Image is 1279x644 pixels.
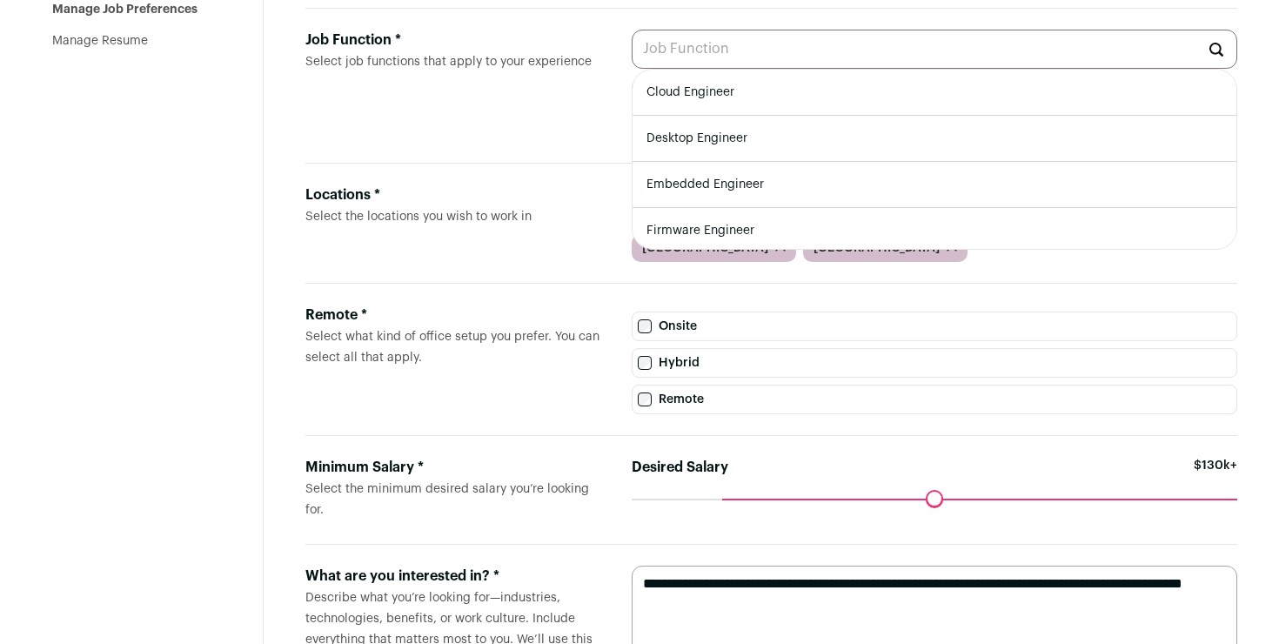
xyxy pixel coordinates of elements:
label: Remote [632,385,1237,414]
label: Desired Salary [632,457,728,478]
input: Hybrid [638,356,652,370]
label: Hybrid [632,348,1237,378]
a: Manage Job Preferences [52,3,198,16]
span: Select the locations you wish to work in [305,211,532,223]
div: Job Function * [305,30,604,50]
a: Manage Resume [52,35,148,47]
span: Select what kind of office setup you prefer. You can select all that apply. [305,331,599,364]
label: Onsite [632,312,1237,341]
input: Onsite [638,319,652,333]
div: Locations * [305,184,604,205]
li: Cloud Engineer [633,70,1236,116]
span: Select the minimum desired salary you’re looking for. [305,483,589,516]
div: Minimum Salary * [305,457,604,478]
div: What are you interested in? * [305,566,604,587]
span: $130k+ [1194,457,1237,499]
div: Remote * [305,305,604,325]
span: [GEOGRAPHIC_DATA] [642,239,768,257]
input: Remote [638,392,652,406]
li: Desktop Engineer [633,116,1236,162]
input: Job Function [632,30,1237,69]
span: Select job functions that apply to your experience [305,56,592,68]
li: Firmware Engineer [633,208,1236,254]
li: Embedded Engineer [633,162,1236,208]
